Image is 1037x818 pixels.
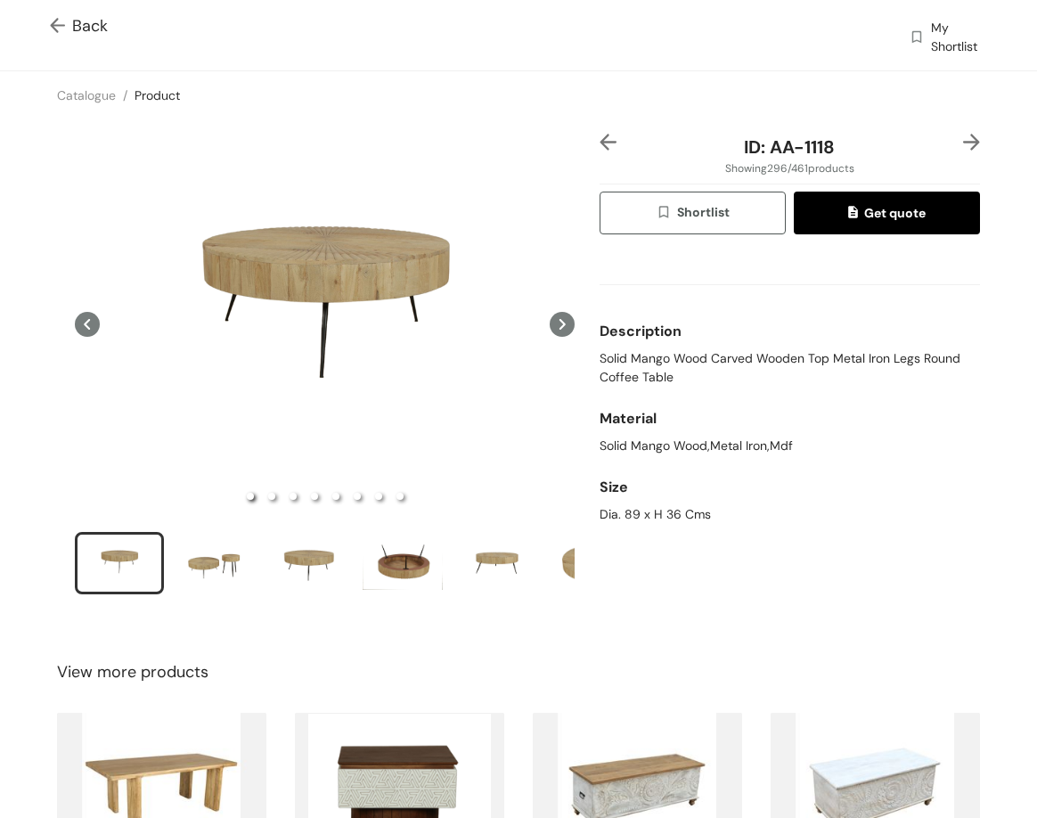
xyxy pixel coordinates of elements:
li: slide item 7 [375,493,382,500]
li: slide item 5 [332,493,339,500]
span: Back [50,14,108,38]
span: My Shortlist [931,19,987,56]
span: Solid Mango Wood Carved Wooden Top Metal Iron Legs Round Coffee Table [600,349,980,387]
button: wishlistShortlist [600,192,786,234]
img: wishlist [909,20,925,56]
li: slide item 2 [268,493,275,500]
img: quote [848,206,863,222]
div: Material [600,401,980,437]
div: Solid Mango Wood,Metal Iron,Mdf [600,437,980,455]
span: Showing 296 / 461 products [725,160,854,176]
a: Product [135,87,180,103]
li: slide item 5 [453,532,542,594]
img: left [600,134,616,151]
li: slide item 4 [311,493,318,500]
img: wishlist [656,204,677,224]
span: / [123,87,127,103]
a: Catalogue [57,87,116,103]
li: slide item 6 [354,493,361,500]
button: quoteGet quote [794,192,980,234]
li: slide item 1 [247,493,254,500]
div: Description [600,314,980,349]
li: slide item 3 [290,493,297,500]
span: ID: AA-1118 [744,135,835,159]
li: slide item 1 [75,532,164,594]
span: View more products [57,660,208,684]
li: slide item 8 [396,493,404,500]
li: slide item 6 [547,532,636,594]
li: slide item 2 [169,532,258,594]
div: Size [600,470,980,505]
li: slide item 4 [358,532,447,594]
li: slide item 3 [264,532,353,594]
span: Shortlist [656,202,730,223]
img: Go back [50,18,72,37]
div: Dia. 89 x H 36 Cms [600,505,980,524]
span: Get quote [848,203,925,223]
img: right [963,134,980,151]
